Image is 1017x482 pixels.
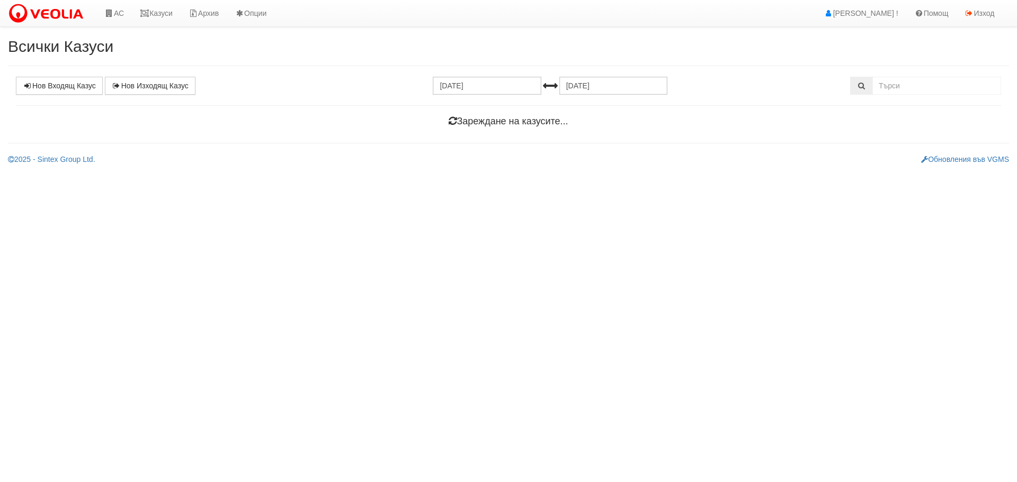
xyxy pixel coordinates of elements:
input: Търсене по Идентификатор, Бл/Вх/Ап, Тип, Описание, Моб. Номер, Имейл, Файл, Коментар, [872,77,1001,95]
a: 2025 - Sintex Group Ltd. [8,155,95,163]
h2: Всички Казуси [8,38,1009,55]
a: Нов Входящ Казус [16,77,103,95]
h4: Зареждане на казусите... [16,116,1001,127]
a: Нов Изходящ Казус [105,77,195,95]
img: VeoliaLogo.png [8,3,88,25]
a: Обновления във VGMS [921,155,1009,163]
